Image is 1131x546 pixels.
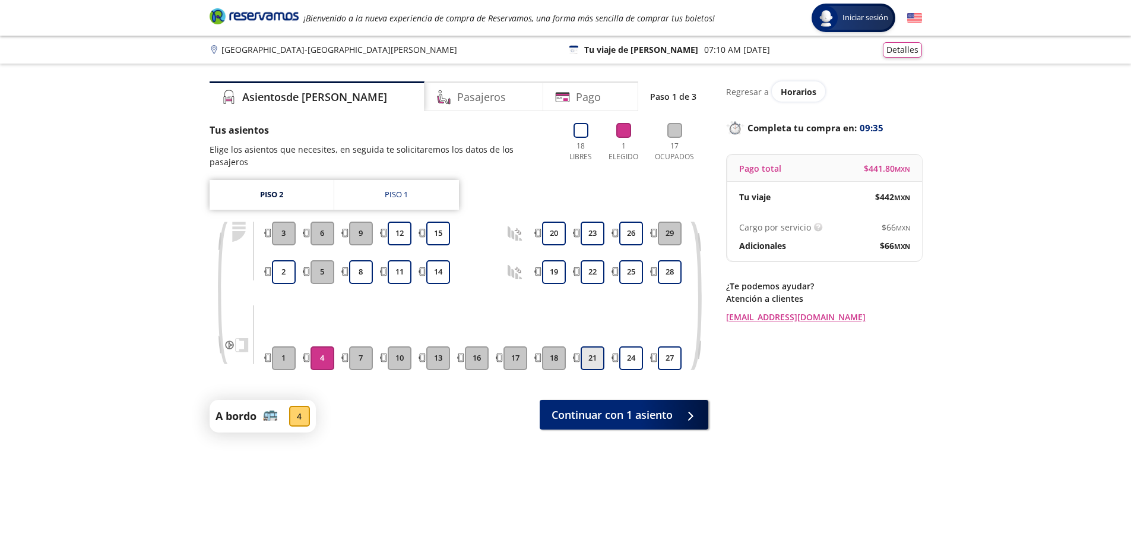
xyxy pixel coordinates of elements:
[838,12,893,24] span: Iniciar sesión
[503,346,527,370] button: 17
[542,260,566,284] button: 19
[619,260,643,284] button: 25
[726,311,922,323] a: [EMAIL_ADDRESS][DOMAIN_NAME]
[216,408,256,424] p: A bordo
[882,221,910,233] span: $ 66
[658,346,682,370] button: 27
[860,121,883,135] span: 09:35
[388,222,411,245] button: 12
[242,89,387,105] h4: Asientos de [PERSON_NAME]
[726,86,769,98] p: Regresar a
[426,222,450,245] button: 15
[565,141,597,162] p: 18 Libres
[875,191,910,203] span: $ 442
[650,90,696,103] p: Paso 1 de 3
[658,260,682,284] button: 28
[289,406,310,427] div: 4
[210,123,553,137] p: Tus asientos
[272,346,296,370] button: 1
[739,239,786,252] p: Adicionales
[581,346,604,370] button: 21
[385,189,408,201] div: Piso 1
[883,42,922,58] button: Detalles
[311,260,334,284] button: 5
[210,180,334,210] a: Piso 2
[272,260,296,284] button: 2
[210,7,299,29] a: Brand Logo
[552,407,673,423] span: Continuar con 1 asiento
[726,119,922,136] p: Completa tu compra en :
[349,260,373,284] button: 8
[388,346,411,370] button: 10
[210,143,553,168] p: Elige los asientos que necesites, en seguida te solicitaremos los datos de los pasajeros
[704,43,770,56] p: 07:10 AM [DATE]
[658,222,682,245] button: 29
[349,222,373,245] button: 9
[457,89,506,105] h4: Pasajeros
[210,7,299,25] i: Brand Logo
[726,81,922,102] div: Regresar a ver horarios
[894,242,910,251] small: MXN
[584,43,698,56] p: Tu viaje de [PERSON_NAME]
[542,222,566,245] button: 20
[907,11,922,26] button: English
[650,141,699,162] p: 17 Ocupados
[739,221,811,233] p: Cargo por servicio
[272,222,296,245] button: 3
[303,12,715,24] em: ¡Bienvenido a la nueva experiencia de compra de Reservamos, una forma más sencilla de comprar tus...
[781,86,816,97] span: Horarios
[542,346,566,370] button: 18
[465,346,489,370] button: 16
[426,260,450,284] button: 14
[581,260,604,284] button: 22
[894,193,910,202] small: MXN
[349,346,373,370] button: 7
[311,346,334,370] button: 4
[581,222,604,245] button: 23
[880,239,910,252] span: $ 66
[388,260,411,284] button: 11
[540,400,708,430] button: Continuar con 1 asiento
[606,141,641,162] p: 1 Elegido
[619,222,643,245] button: 26
[895,165,910,173] small: MXN
[221,43,457,56] p: [GEOGRAPHIC_DATA] - [GEOGRAPHIC_DATA][PERSON_NAME]
[864,162,910,175] span: $ 441.80
[334,180,459,210] a: Piso 1
[311,222,334,245] button: 6
[739,191,771,203] p: Tu viaje
[576,89,601,105] h4: Pago
[739,162,781,175] p: Pago total
[896,223,910,232] small: MXN
[619,346,643,370] button: 24
[726,292,922,305] p: Atención a clientes
[426,346,450,370] button: 13
[726,280,922,292] p: ¿Te podemos ayudar?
